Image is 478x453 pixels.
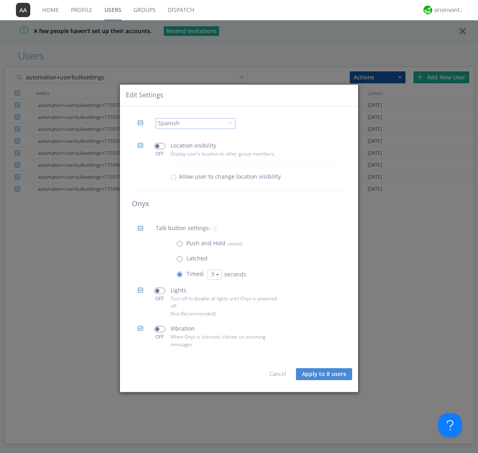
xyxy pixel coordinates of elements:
p: (Not Recommended) [170,310,280,318]
div: Edit Settings [126,91,163,100]
p: Display user's location to other group members. [170,150,280,158]
div: OFF [151,150,168,157]
img: caret-down-sm.svg [229,123,232,124]
div: OFF [151,333,168,340]
p: Turn off to disable all lights until Onyx is powered off. [170,295,280,310]
h4: Onyx [132,200,346,208]
p: Talk button settings: [156,224,210,232]
img: 373638.png [16,3,30,17]
div: orionvontas+atlas+automation+org2 [434,6,464,14]
span: seconds [224,270,246,278]
span: Allow user to change location visibility [179,173,281,181]
button: 3 [208,270,222,280]
p: Vibration [170,324,195,333]
p: Latched [186,254,208,263]
p: Push and Hold [186,239,242,248]
div: OFF [151,295,168,302]
p: Timed: [186,270,205,278]
span: (default) [225,241,242,246]
p: Location visibility [170,141,216,150]
img: 29d36aed6fa347d5a1537e7736e6aa13 [423,6,432,14]
p: When Onyx is silenced, vibrate on incoming messages. [170,333,280,348]
a: Cancel [269,370,286,378]
p: Lights [170,286,186,295]
button: Apply to 8 users [296,368,352,380]
div: Spanish [158,120,224,128]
